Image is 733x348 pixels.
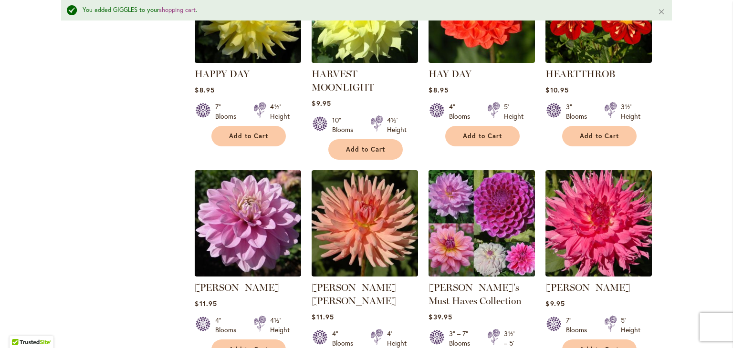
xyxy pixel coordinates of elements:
[195,85,214,94] span: $8.95
[332,329,359,348] div: 4" Blooms
[312,56,418,65] a: Harvest Moonlight
[195,299,217,308] span: $11.95
[621,102,640,121] div: 3½' Height
[545,56,652,65] a: HEARTTHROB
[328,139,403,160] button: Add to Cart
[312,170,418,276] img: HEATHER MARIE
[346,145,385,154] span: Add to Cart
[429,68,471,80] a: HAY DAY
[312,99,331,108] span: $9.95
[426,167,538,279] img: Heather's Must Haves Collection
[159,6,196,14] a: shopping cart
[566,316,593,335] div: 7" Blooms
[229,132,268,140] span: Add to Cart
[215,316,242,335] div: 4" Blooms
[7,314,34,341] iframe: Launch Accessibility Center
[83,6,643,15] div: You added GIGGLES to your .
[215,102,242,121] div: 7" Blooms
[545,68,615,80] a: HEARTTHROB
[332,115,359,134] div: 10" Blooms
[545,170,652,276] img: HELEN RICHMOND
[463,132,502,140] span: Add to Cart
[195,170,301,276] img: HEATHER FEATHER
[429,282,522,307] a: [PERSON_NAME]'s Must Haves Collection
[545,269,652,278] a: HELEN RICHMOND
[545,282,630,293] a: [PERSON_NAME]
[312,269,418,278] a: HEATHER MARIE
[312,68,374,93] a: HARVEST MOONLIGHT
[545,299,565,308] span: $9.95
[504,102,524,121] div: 5' Height
[429,312,452,321] span: $39.95
[195,68,250,80] a: HAPPY DAY
[387,115,407,134] div: 4½' Height
[621,316,640,335] div: 5' Height
[445,126,520,146] button: Add to Cart
[580,132,619,140] span: Add to Cart
[195,56,301,65] a: HAPPY DAY
[566,102,593,121] div: 3" Blooms
[195,282,280,293] a: [PERSON_NAME]
[449,102,476,121] div: 4" Blooms
[312,282,397,307] a: [PERSON_NAME] [PERSON_NAME]
[387,329,407,348] div: 4' Height
[562,126,637,146] button: Add to Cart
[270,316,290,335] div: 4½' Height
[545,85,568,94] span: $10.95
[429,85,448,94] span: $8.95
[211,126,286,146] button: Add to Cart
[312,312,334,321] span: $11.95
[429,269,535,278] a: Heather's Must Haves Collection
[270,102,290,121] div: 4½' Height
[429,56,535,65] a: HAY DAY
[195,269,301,278] a: HEATHER FEATHER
